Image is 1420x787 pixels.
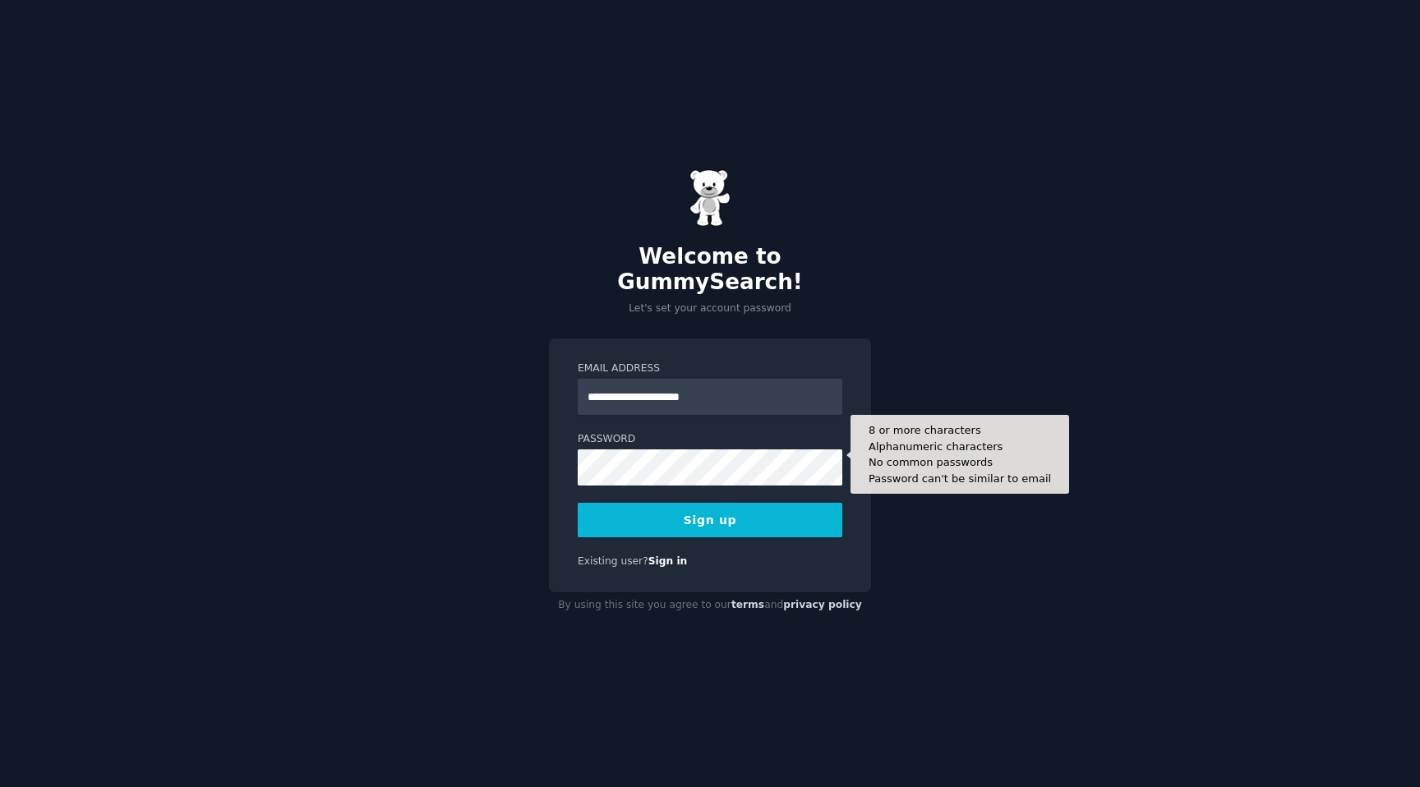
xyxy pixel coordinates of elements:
[549,244,871,296] h2: Welcome to GummySearch!
[783,599,862,610] a: privacy policy
[578,503,842,537] button: Sign up
[731,599,764,610] a: terms
[549,301,871,316] p: Let's set your account password
[578,555,648,567] span: Existing user?
[549,592,871,619] div: By using this site you agree to our and
[578,432,842,447] label: Password
[648,555,688,567] a: Sign in
[689,169,731,227] img: Gummy Bear
[578,361,842,376] label: Email Address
